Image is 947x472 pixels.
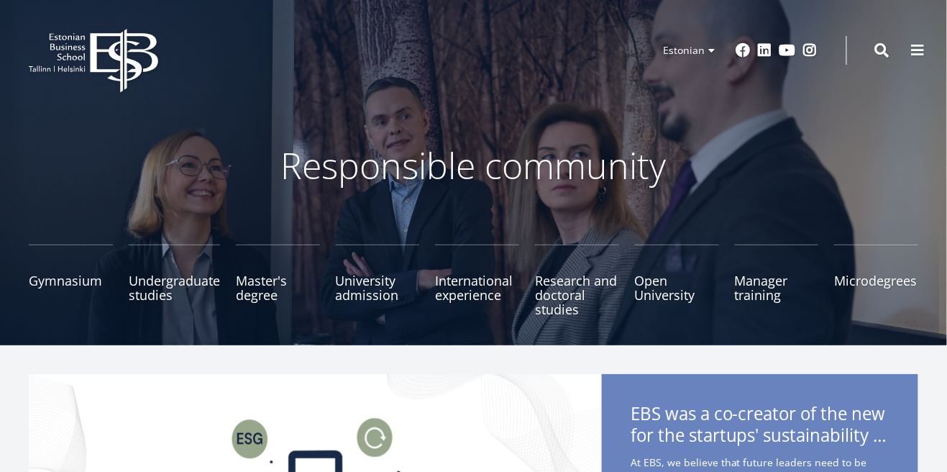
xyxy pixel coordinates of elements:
a: Manager training [735,245,819,317]
font: Microdegrees [834,272,917,289]
font: International experience [435,272,513,304]
a: University admission [336,245,420,317]
a: Microdegrees [834,245,918,317]
font: Gymnasium [29,272,102,289]
a: Gymnasium [29,245,113,317]
font: Undergraduate studies [129,272,220,304]
a: Master's degree [236,245,320,317]
font: Research and doctoral studies [535,272,617,318]
font: Responsible community [281,141,667,190]
font: Open University [635,272,695,304]
font: Manager training [735,272,788,304]
font: Master's degree [236,272,287,304]
font: for the startups' sustainability toolbox [631,423,935,447]
a: Research and doctoral studies [535,245,619,317]
font: University admission [336,272,399,304]
font: EBS was a co-creator of the new [631,401,886,425]
a: Open University [635,245,719,317]
a: International experience [435,245,519,317]
a: Undergraduate studies [129,245,220,317]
